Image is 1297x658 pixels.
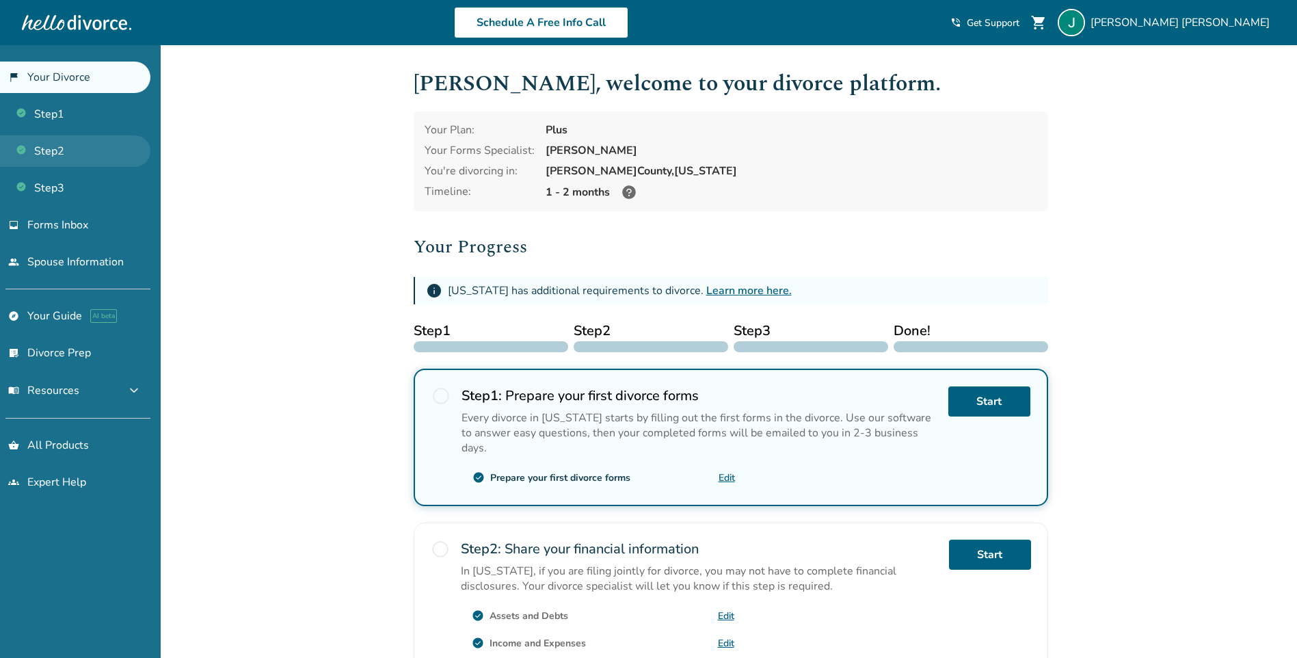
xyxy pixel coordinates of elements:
[490,609,568,622] div: Assets and Debts
[718,609,734,622] a: Edit
[949,540,1031,570] a: Start
[490,471,630,484] div: Prepare your first divorce forms
[8,347,19,358] span: list_alt_check
[448,283,792,298] div: [US_STATE] has additional requirements to divorce.
[706,283,792,298] a: Learn more here.
[461,564,938,594] div: In [US_STATE], if you are filing jointly for divorce, you may not have to complete financial disc...
[8,72,19,83] span: flag_2
[719,471,735,484] a: Edit
[1229,592,1297,658] iframe: Chat Widget
[950,16,1019,29] a: phone_in_talkGet Support
[950,17,961,28] span: phone_in_talk
[8,477,19,488] span: groups
[425,163,535,179] div: You're divorcing in:
[472,637,484,649] span: check_circle
[431,386,451,406] span: radio_button_unchecked
[8,311,19,321] span: explore
[574,321,728,341] span: Step 2
[546,163,1037,179] div: [PERSON_NAME] County, [US_STATE]
[8,220,19,231] span: inbox
[1030,14,1047,31] span: shopping_cart
[462,386,502,405] strong: Step 1 :
[461,540,501,558] strong: Step 2 :
[546,184,1037,200] div: 1 - 2 months
[425,122,535,137] div: Your Plan:
[8,383,79,398] span: Resources
[414,321,568,341] span: Step 1
[414,67,1048,101] h1: [PERSON_NAME] , welcome to your divorce platform.
[8,256,19,267] span: people
[426,282,442,299] span: info
[126,382,142,399] span: expand_more
[1091,15,1275,30] span: [PERSON_NAME] [PERSON_NAME]
[734,321,888,341] span: Step 3
[546,122,1037,137] div: Plus
[90,309,117,323] span: AI beta
[462,410,937,456] div: Every divorce in [US_STATE] starts by filling out the first forms in the divorce. Use our softwar...
[425,184,535,200] div: Timeline:
[414,233,1048,261] h2: Your Progress
[546,143,1037,158] div: [PERSON_NAME]
[967,16,1019,29] span: Get Support
[462,386,937,405] h2: Prepare your first divorce forms
[454,7,628,38] a: Schedule A Free Info Call
[948,386,1030,417] a: Start
[894,321,1048,341] span: Done!
[472,609,484,622] span: check_circle
[461,540,938,558] h2: Share your financial information
[718,637,734,650] a: Edit
[8,385,19,396] span: menu_book
[8,440,19,451] span: shopping_basket
[490,637,586,650] div: Income and Expenses
[27,218,88,233] span: Forms Inbox
[431,540,450,559] span: radio_button_unchecked
[472,471,485,484] span: check_circle
[425,143,535,158] div: Your Forms Specialist:
[1058,9,1085,36] img: Joe Kelly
